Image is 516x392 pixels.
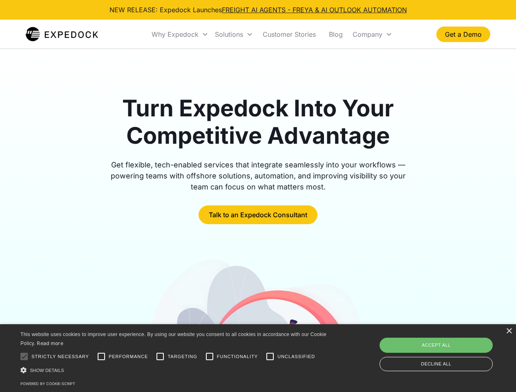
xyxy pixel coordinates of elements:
[256,20,322,48] a: Customer Stories
[353,30,382,38] div: Company
[217,353,258,360] span: Functionality
[109,353,148,360] span: Performance
[152,30,199,38] div: Why Expedock
[30,368,64,373] span: Show details
[20,366,329,374] div: Show details
[101,95,415,149] h1: Turn Expedock Into Your Competitive Advantage
[109,5,407,15] div: NEW RELEASE: Expedock Launches
[436,27,490,42] a: Get a Demo
[26,26,98,42] img: Expedock Logo
[222,6,407,14] a: FREIGHT AI AGENTS - FREYA & AI OUTLOOK AUTOMATION
[31,353,89,360] span: Strictly necessary
[148,20,212,48] div: Why Expedock
[20,332,326,347] span: This website uses cookies to improve user experience. By using our website you consent to all coo...
[277,353,315,360] span: Unclassified
[168,353,197,360] span: Targeting
[380,304,516,392] iframe: Chat Widget
[349,20,395,48] div: Company
[101,159,415,192] div: Get flexible, tech-enabled services that integrate seamlessly into your workflows — powering team...
[215,30,243,38] div: Solutions
[37,340,63,346] a: Read more
[322,20,349,48] a: Blog
[212,20,256,48] div: Solutions
[20,381,75,386] a: Powered by cookie-script
[26,26,98,42] a: home
[199,205,317,224] a: Talk to an Expedock Consultant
